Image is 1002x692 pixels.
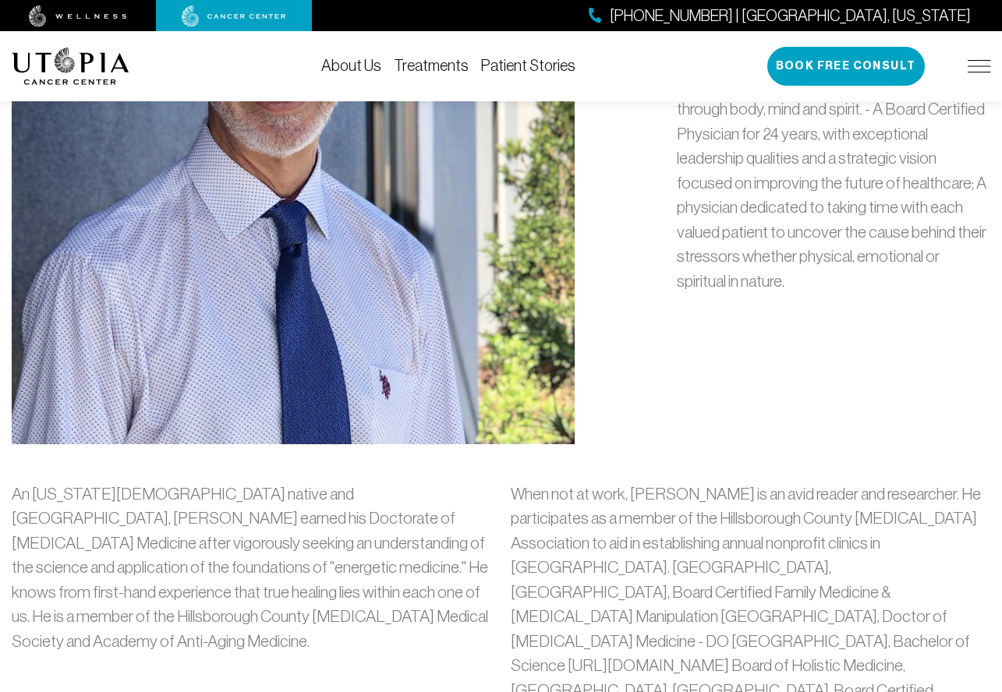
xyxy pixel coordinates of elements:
img: cancer center [182,5,286,27]
a: Treatments [394,57,469,74]
span: [PHONE_NUMBER] | [GEOGRAPHIC_DATA], [US_STATE] [610,5,971,27]
button: Book Free Consult [767,47,925,86]
img: logo [12,48,129,85]
a: [PHONE_NUMBER] | [GEOGRAPHIC_DATA], [US_STATE] [589,5,971,27]
a: About Us [321,57,381,74]
a: Patient Stories [481,57,575,74]
img: wellness [29,5,127,27]
img: icon-hamburger [968,60,991,72]
p: An [US_STATE][DEMOGRAPHIC_DATA] native and [GEOGRAPHIC_DATA], [PERSON_NAME] earned his Doctorate ... [12,482,492,654]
